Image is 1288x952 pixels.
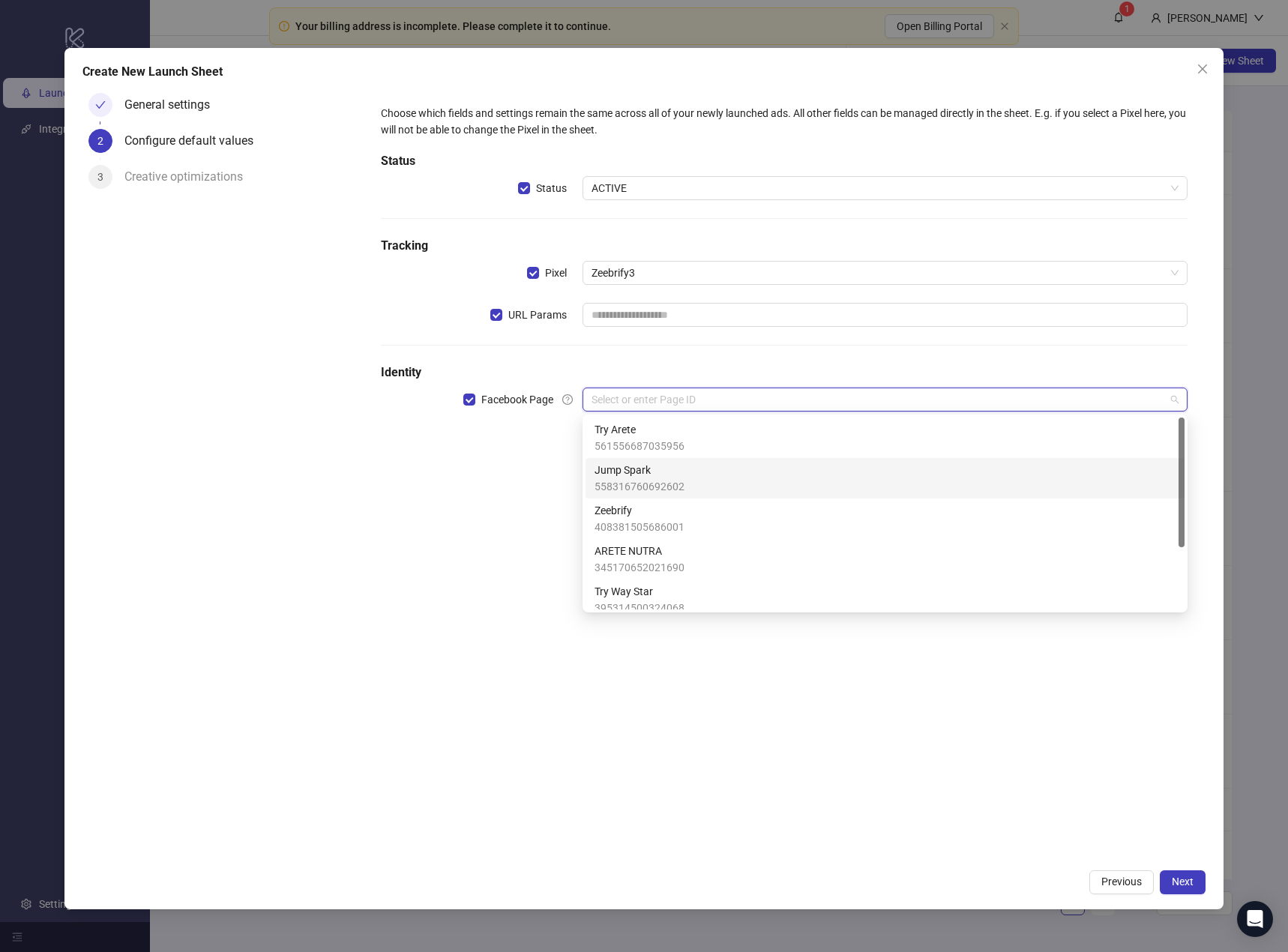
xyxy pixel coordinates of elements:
[586,418,1185,458] div: Try Arete
[124,165,255,189] div: Creative optimizations
[530,180,573,196] span: Status
[595,462,684,478] span: Jump Spark
[1191,57,1215,81] button: Close
[539,265,573,281] span: Pixel
[592,177,1179,199] span: ACTIVE
[381,105,1188,138] div: Choose which fields and settings remain the same across all of your newly launched ads. All other...
[595,478,684,495] span: 558316760692602
[595,421,684,438] span: Try Arete
[1160,870,1206,894] button: Next
[381,237,1188,255] h5: Tracking
[1101,876,1142,888] span: Previous
[502,307,573,323] span: URL Params
[95,100,106,110] span: check
[381,152,1188,170] h5: Status
[595,583,684,600] span: Try Way Star
[595,559,684,576] span: 345170652021690
[586,579,1185,620] div: Try Way Star
[1237,901,1273,937] div: Open Intercom Messenger
[124,129,265,153] div: Configure default values
[562,394,573,405] span: question-circle
[97,171,103,183] span: 3
[586,458,1185,498] div: Jump Spark
[381,364,1188,382] h5: Identity
[595,502,684,519] span: Zeebrify
[595,519,684,535] span: 408381505686001
[475,391,559,408] span: Facebook Page
[124,93,222,117] div: General settings
[592,262,1179,284] span: Zeebrify3
[82,63,1206,81] div: Create New Launch Sheet
[1172,876,1194,888] span: Next
[1197,63,1209,75] span: close
[595,438,684,454] span: 561556687035956
[586,539,1185,579] div: ARETE NUTRA
[595,543,684,559] span: ARETE NUTRA
[1089,870,1154,894] button: Previous
[595,600,684,616] span: 395314500324068
[586,498,1185,539] div: Zeebrify
[97,135,103,147] span: 2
